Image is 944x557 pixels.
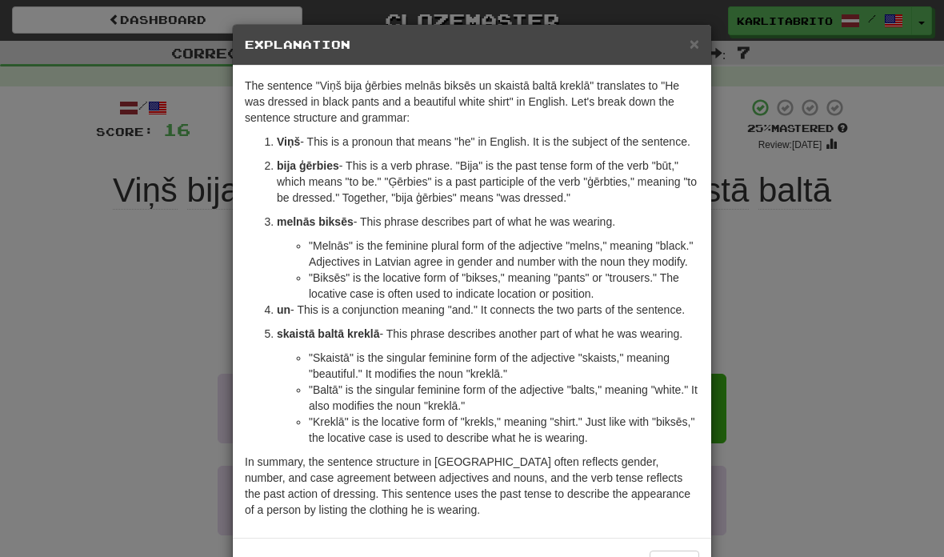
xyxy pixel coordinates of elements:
[277,134,699,150] p: - This is a pronoun that means "he" in English. It is the subject of the sentence.
[277,135,300,148] strong: Viņš
[277,303,290,316] strong: un
[277,302,699,318] p: - This is a conjunction meaning "and." It connects the two parts of the sentence.
[245,454,699,518] p: In summary, the sentence structure in [GEOGRAPHIC_DATA] often reflects gender, number, and case a...
[690,34,699,53] span: ×
[309,238,699,270] li: "Melnās" is the feminine plural form of the adjective "melns," meaning "black." Adjectives in Lat...
[277,158,699,206] p: - This is a verb phrase. "Bija" is the past tense form of the verb "būt," which means "to be." "Ģ...
[309,350,699,382] li: "Skaistā" is the singular feminine form of the adjective "skaists," meaning "beautiful." It modif...
[690,35,699,52] button: Close
[245,78,699,126] p: The sentence "Viņš bija ģērbies melnās biksēs un skaistā baltā kreklā" translates to "He was dres...
[309,414,699,446] li: "Kreklā" is the locative form of "krekls," meaning "shirt." Just like with "biksēs," the locative...
[245,37,699,53] h5: Explanation
[277,215,354,228] strong: melnās biksēs
[309,270,699,302] li: "Biksēs" is the locative form of "bikses," meaning "pants" or "trousers." The locative case is of...
[309,382,699,414] li: "Baltā" is the singular feminine form of the adjective "balts," meaning "white." It also modifies...
[277,326,699,342] p: - This phrase describes another part of what he was wearing.
[277,327,379,340] strong: skaistā baltā kreklā
[277,159,339,172] strong: bija ģērbies
[277,214,699,230] p: - This phrase describes part of what he was wearing.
